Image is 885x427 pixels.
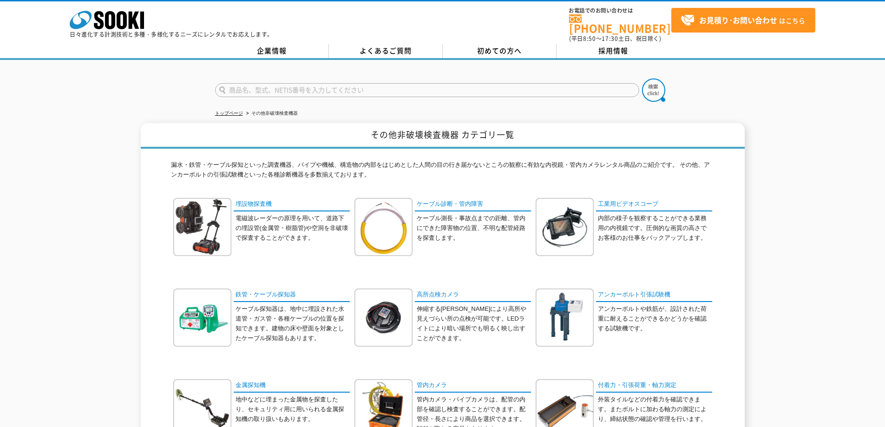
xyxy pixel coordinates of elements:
a: よくあるご質問 [329,44,443,58]
p: 日々進化する計測技術と多種・多様化するニーズにレンタルでお応えします。 [70,32,273,37]
input: 商品名、型式、NETIS番号を入力してください [215,83,639,97]
span: 17:30 [602,34,618,43]
span: 8:50 [583,34,596,43]
a: 初めての方へ [443,44,557,58]
li: その他非破壊検査機器 [244,109,298,118]
img: ケーブル診断・管内障害 [354,198,413,256]
p: 地中などに埋まった金属物を探査したり、セキュリティ用に用いられる金属探知機の取り扱いもあります。 [236,395,350,424]
img: 工業用ビデオスコープ [536,198,594,256]
a: [PHONE_NUMBER] [569,14,671,33]
a: アンカーボルト引張試験機 [596,289,712,302]
p: 電磁波レーダーの原理を用いて、道路下の埋設管(金属管・樹脂管)や空洞を非破壊で探査することができます。 [236,214,350,243]
p: 漏水・鉄管・ケーブル探知といった調査機器、パイプや機械、構造物の内部をはじめとした人間の目の行き届かないところの観察に有効な内視鏡・管内カメラレンタル商品のご紹介です。 その他、アンカーボルトの... [171,160,715,184]
a: 工業用ビデオスコープ [596,198,712,211]
img: btn_search.png [642,79,665,102]
p: 内部の様子を観察することができる業務用の内視鏡です。圧倒的な画質の高さでお客様のお仕事をバックアップします。 [598,214,712,243]
a: ケーブル診断・管内障害 [415,198,531,211]
p: アンカーボルトや鉄筋が、設計された荷重に耐えることができるかどうかを確認する試験機です。 [598,304,712,333]
span: (平日 ～ 土日、祝日除く) [569,34,661,43]
a: お見積り･お問い合わせはこちら [671,8,815,33]
strong: お見積り･お問い合わせ [699,14,777,26]
span: はこちら [681,13,805,27]
a: 高所点検カメラ [415,289,531,302]
h1: その他非破壊検査機器 カテゴリ一覧 [141,123,745,149]
img: 埋設物探査機 [173,198,231,256]
p: 外装タイルなどの付着力を確認できます。またボルトに加わる軸力の測定により、締結状態の確認や管理を行います。 [598,395,712,424]
a: 埋設物探査機 [234,198,350,211]
a: 管内カメラ [415,379,531,393]
span: 初めての方へ [477,46,522,56]
a: 企業情報 [215,44,329,58]
img: アンカーボルト引張試験機 [536,289,594,347]
p: ケーブル測長・事故点までの距離、管内にできた障害物の位置、不明な配管経路を探査します。 [417,214,531,243]
p: ケーブル探知器は、地中に埋設された水道管・ガス管・各種ケーブルの位置を探知できます。建物の床や壁面を対象としたケーブル探知器もあります。 [236,304,350,343]
span: お電話でのお問い合わせは [569,8,671,13]
a: 鉄管・ケーブル探知器 [234,289,350,302]
img: 高所点検カメラ [354,289,413,347]
a: 採用情報 [557,44,670,58]
img: 鉄管・ケーブル探知器 [173,289,231,347]
a: 金属探知機 [234,379,350,393]
a: トップページ [215,111,243,116]
a: 付着力・引張荷重・軸力測定 [596,379,712,393]
p: 伸縮する[PERSON_NAME]により高所や見えづらい所の点検が可能です。LEDライトにより暗い場所でも明るく映し出すことができます。 [417,304,531,343]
